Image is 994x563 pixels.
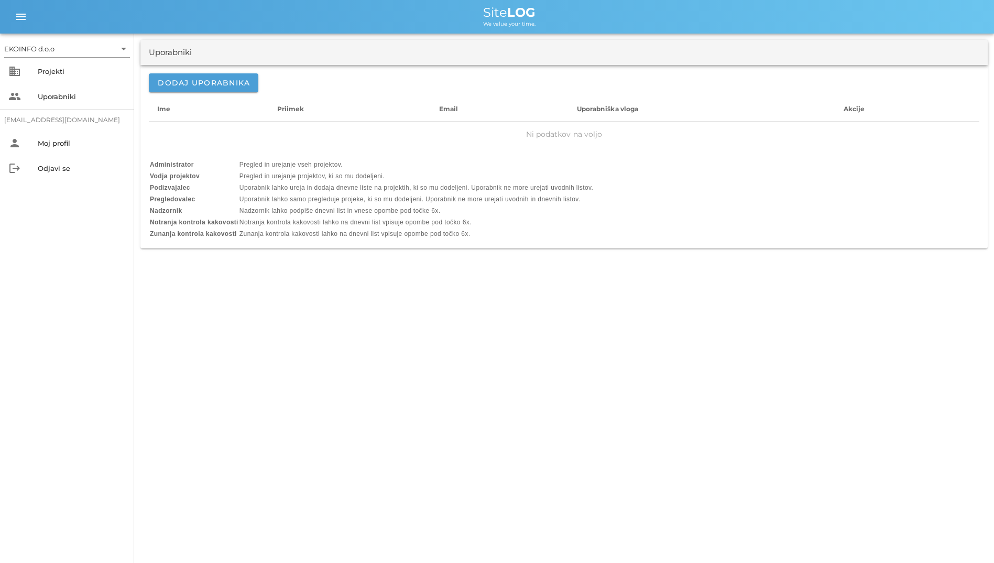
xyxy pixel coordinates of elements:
[277,105,304,113] span: Priimek
[8,65,21,78] i: business
[431,96,569,122] th: Email: Ni razvrščeno. Aktivirajte za naraščajoče razvrščanje.
[239,182,593,193] td: Uporabnik lahko ureja in dodaja dnevne liste na projektih, ki so mu dodeljeni. Uporabnik ne more ...
[150,219,238,226] b: Notranja kontrola kakovosti
[483,20,536,27] span: We value your time.
[569,96,835,122] th: Uporabniška vloga: Ni razvrščeno. Aktivirajte za naraščajoče razvrščanje.
[150,196,195,203] b: Pregledovalec
[38,164,126,172] div: Odjavi se
[149,47,192,59] div: Uporabniki
[239,229,593,239] td: Zunanja kontrola kakovosti lahko na dnevni list vpisuje opombe pod točko 6x.
[150,161,194,168] b: Administrator
[149,122,979,147] td: Ni podatkov na voljo
[483,5,536,20] span: Site
[117,42,130,55] i: arrow_drop_down
[8,137,21,149] i: person
[150,230,237,237] b: Zunanja kontrola kakovosti
[15,10,27,23] i: menu
[149,73,258,92] button: Dodaj uporabnika
[150,184,190,191] b: Podizvajalec
[577,105,638,113] span: Uporabniška vloga
[239,194,593,204] td: Uporabnik lahko samo pregleduje projeke, ki so mu dodeljeni. Uporabnik ne more urejati uvodnih in...
[269,96,431,122] th: Priimek: Ni razvrščeno. Aktivirajte za naraščajoče razvrščanje.
[8,90,21,103] i: people
[150,172,200,180] b: Vodja projektov
[4,40,130,57] div: EKOINFO d.o.o
[439,105,458,113] span: Email
[38,139,126,147] div: Moj profil
[239,205,593,216] td: Nadzornik lahko podpiše dnevni list in vnese opombe pod točke 6x.
[239,217,593,228] td: Notranja kontrola kakovosti lahko na dnevni list vpisuje opombe pod točko 6x.
[8,162,21,175] i: logout
[150,207,182,214] b: Nadzornik
[157,78,250,88] span: Dodaj uporabnika
[38,92,126,101] div: Uporabniki
[149,96,269,122] th: Ime: Ni razvrščeno. Aktivirajte za naraščajoče razvrščanje.
[239,159,593,170] td: Pregled in urejanje vseh projektov.
[38,67,126,75] div: Projekti
[507,5,536,20] b: LOG
[157,105,170,113] span: Ime
[835,96,979,122] th: Akcije: Ni razvrščeno. Aktivirajte za naraščajoče razvrščanje.
[239,171,593,181] td: Pregled in urejanje projektov, ki so mu dodeljeni.
[4,44,54,53] div: EKOINFO d.o.o
[844,105,865,113] span: Akcije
